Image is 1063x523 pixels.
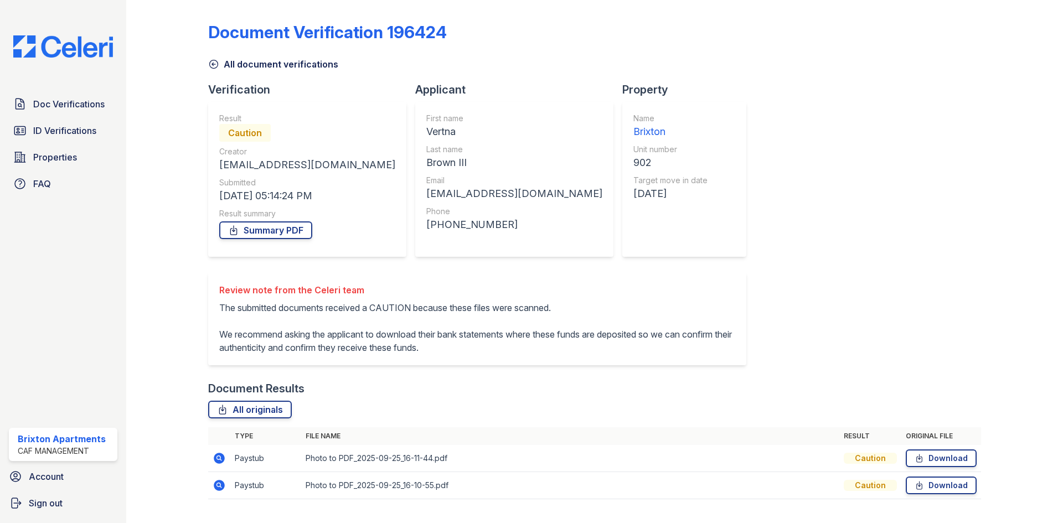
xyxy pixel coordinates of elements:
span: Account [29,470,64,483]
a: All originals [208,401,292,418]
img: CE_Logo_Blue-a8612792a0a2168367f1c8372b55b34899dd931a85d93a1a3d3e32e68fde9ad4.png [4,35,122,58]
a: Doc Verifications [9,93,117,115]
div: [DATE] [633,186,708,201]
div: Name [633,113,708,124]
a: Account [4,465,122,488]
div: Property [622,82,755,97]
a: Download [906,477,977,494]
a: Summary PDF [219,221,312,239]
div: Caution [844,480,897,491]
div: Caution [844,453,897,464]
a: Download [906,449,977,467]
p: The submitted documents received a CAUTION because these files were scanned. We recommend asking ... [219,301,735,354]
div: [DATE] 05:14:24 PM [219,188,395,204]
td: Paystub [230,472,301,499]
span: ID Verifications [33,124,96,137]
a: Sign out [4,492,122,514]
div: CAF Management [18,446,106,457]
div: Caution [219,124,271,142]
td: Photo to PDF_2025-09-25_16-10-55.pdf [301,472,839,499]
div: [EMAIL_ADDRESS][DOMAIN_NAME] [426,186,602,201]
div: Result [219,113,395,124]
span: FAQ [33,177,51,190]
div: Verification [208,82,415,97]
a: All document verifications [208,58,338,71]
div: Submitted [219,177,395,188]
div: Review note from the Celeri team [219,283,735,297]
div: Brixton [633,124,708,139]
div: Brixton Apartments [18,432,106,446]
div: Brown III [426,155,602,170]
span: Doc Verifications [33,97,105,111]
div: Email [426,175,602,186]
a: Properties [9,146,117,168]
span: Properties [33,151,77,164]
div: Result summary [219,208,395,219]
div: [EMAIL_ADDRESS][DOMAIN_NAME] [219,157,395,173]
div: Target move in date [633,175,708,186]
th: Result [839,427,901,445]
th: Type [230,427,301,445]
th: Original file [901,427,981,445]
a: ID Verifications [9,120,117,142]
td: Paystub [230,445,301,472]
div: Phone [426,206,602,217]
div: [PHONE_NUMBER] [426,217,602,232]
th: File name [301,427,839,445]
div: Applicant [415,82,622,97]
div: Document Verification 196424 [208,22,447,42]
div: Creator [219,146,395,157]
div: Vertna [426,124,602,139]
div: Unit number [633,144,708,155]
a: FAQ [9,173,117,195]
span: Sign out [29,496,63,510]
a: Name Brixton [633,113,708,139]
div: 902 [633,155,708,170]
div: First name [426,113,602,124]
div: Last name [426,144,602,155]
div: Document Results [208,381,305,396]
td: Photo to PDF_2025-09-25_16-11-44.pdf [301,445,839,472]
